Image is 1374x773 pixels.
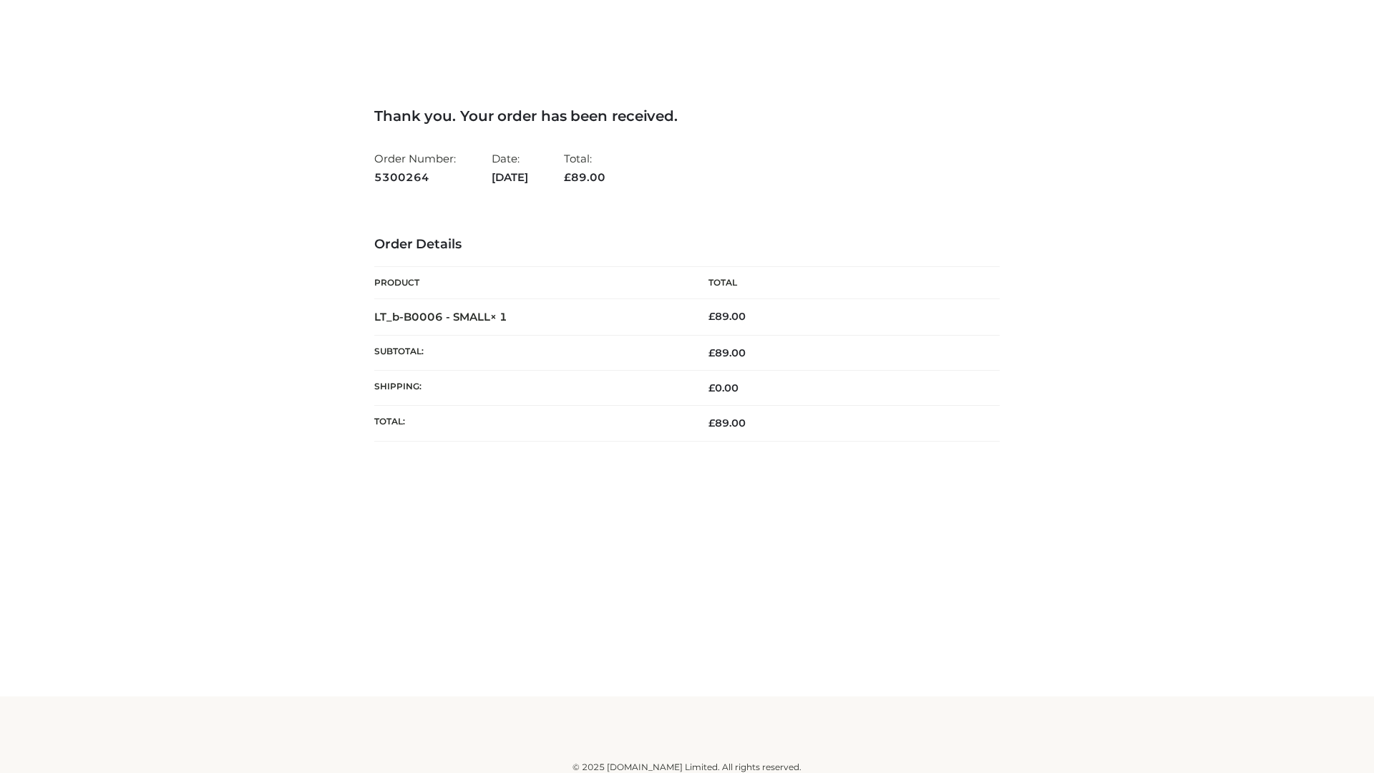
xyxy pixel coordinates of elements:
[374,335,687,370] th: Subtotal:
[492,168,528,187] strong: [DATE]
[708,417,715,429] span: £
[490,310,507,324] strong: × 1
[708,346,715,359] span: £
[708,381,739,394] bdi: 0.00
[708,310,746,323] bdi: 89.00
[687,267,1000,299] th: Total
[374,310,507,324] strong: LT_b-B0006 - SMALL
[564,170,571,184] span: £
[374,146,456,190] li: Order Number:
[374,371,687,406] th: Shipping:
[374,267,687,299] th: Product
[708,310,715,323] span: £
[374,107,1000,125] h3: Thank you. Your order has been received.
[374,168,456,187] strong: 5300264
[708,346,746,359] span: 89.00
[708,381,715,394] span: £
[564,146,605,190] li: Total:
[374,237,1000,253] h3: Order Details
[492,146,528,190] li: Date:
[564,170,605,184] span: 89.00
[374,406,687,441] th: Total:
[708,417,746,429] span: 89.00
